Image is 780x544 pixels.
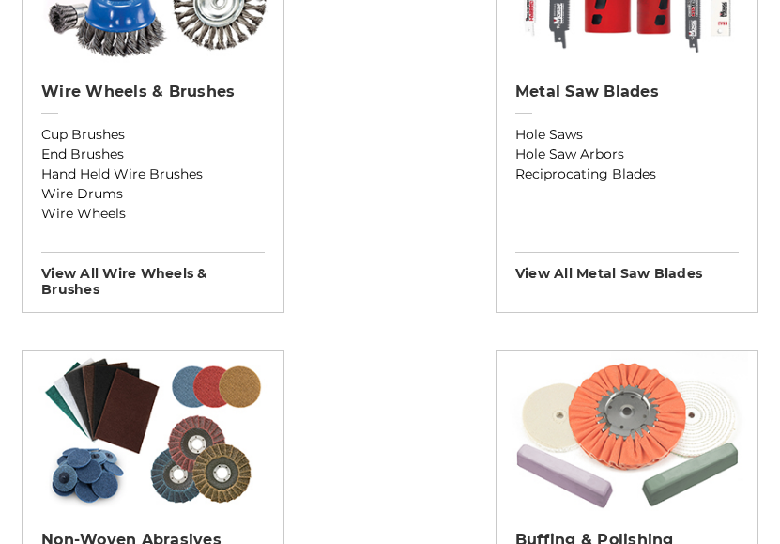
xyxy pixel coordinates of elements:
[515,252,739,282] h3: View All metal saw blades
[515,83,739,101] h2: Metal Saw Blades
[41,184,265,204] a: Wire Drums
[41,252,265,298] h3: View All wire wheels & brushes
[515,145,739,164] a: Hole Saw Arbors
[515,164,739,184] a: Reciprocating Blades
[41,145,265,164] a: End Brushes
[41,125,265,145] a: Cup Brushes
[41,204,265,224] a: Wire Wheels
[32,351,275,511] img: Non-woven Abrasives
[41,164,265,184] a: Hand Held Wire Brushes
[515,125,739,145] a: Hole Saws
[506,351,749,511] img: Buffing & Polishing
[41,83,265,101] h2: Wire Wheels & Brushes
